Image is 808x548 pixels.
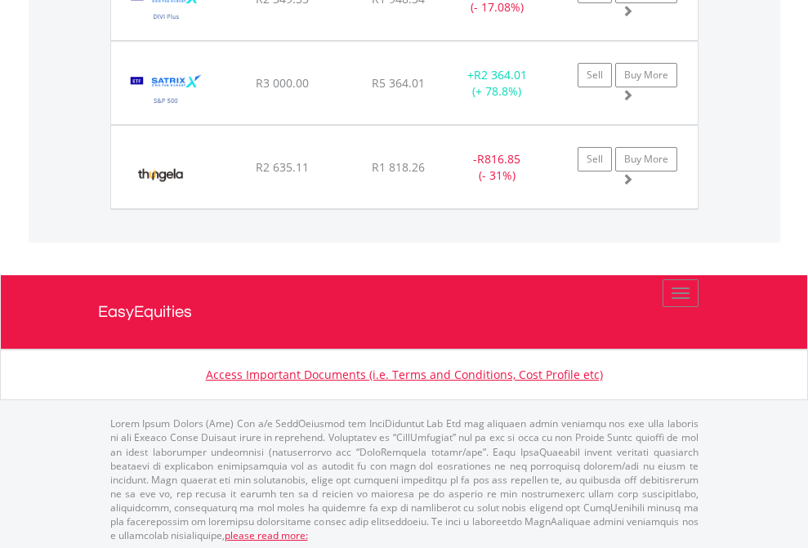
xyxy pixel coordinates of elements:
a: Buy More [615,147,677,172]
a: Buy More [615,63,677,87]
div: - (- 31%) [446,151,548,184]
span: R1 818.26 [372,159,425,175]
a: Sell [578,147,612,172]
p: Lorem Ipsum Dolors (Ame) Con a/e SeddOeiusmod tem InciDiduntut Lab Etd mag aliquaen admin veniamq... [110,417,699,542]
img: EQU.ZA.TGA.png [119,146,202,204]
a: Sell [578,63,612,87]
span: R2 364.01 [474,67,527,82]
img: EQU.ZA.STX500.png [119,62,213,120]
a: please read more: [225,528,308,542]
span: R3 000.00 [256,75,309,91]
a: EasyEquities [98,275,711,349]
a: Access Important Documents (i.e. Terms and Conditions, Cost Profile etc) [206,367,603,382]
span: R5 364.01 [372,75,425,91]
span: R816.85 [477,151,520,167]
div: + (+ 78.8%) [446,67,548,100]
span: R2 635.11 [256,159,309,175]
